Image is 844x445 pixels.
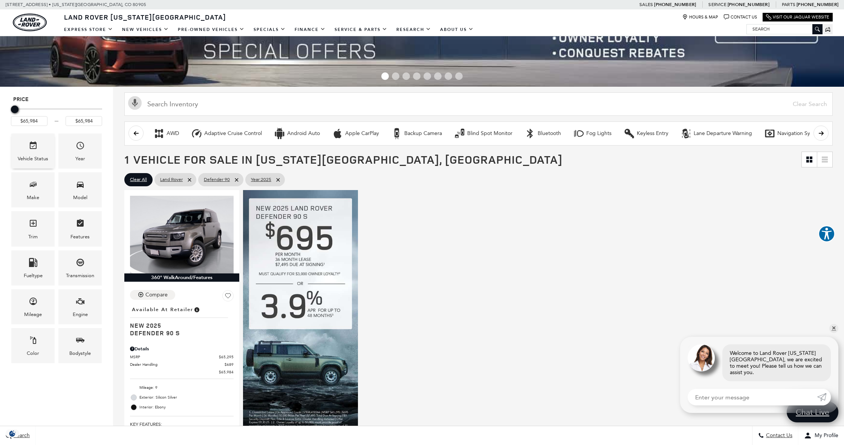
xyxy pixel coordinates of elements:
a: Submit [817,389,831,405]
button: scroll left [128,126,144,141]
div: Pricing Details - Defender 90 S [130,345,234,352]
button: scroll right [813,126,829,141]
h5: Price [13,96,100,103]
div: Transmission [66,272,94,280]
span: Sales [639,2,653,7]
a: Finance [290,23,330,36]
img: Opt-Out Icon [4,430,21,437]
a: land-rover [13,14,47,31]
div: Blind Spot Monitor [467,130,512,137]
div: Backup Camera [404,130,442,137]
a: [PHONE_NUMBER] [728,2,769,8]
a: $65,984 [130,369,234,375]
div: Adaptive Cruise Control [204,130,262,137]
button: Adaptive Cruise ControlAdaptive Cruise Control [187,126,266,141]
aside: Accessibility Help Desk [818,226,835,244]
div: 360° WalkAround/Features [124,273,239,282]
a: Hours & Map [682,14,718,20]
span: My Profile [812,433,838,439]
button: Apple CarPlayApple CarPlay [328,126,383,141]
a: Pre-Owned Vehicles [173,23,249,36]
div: Navigation System [777,130,822,137]
div: BodystyleBodystyle [58,328,102,363]
div: TrimTrim [11,211,55,246]
div: Blind Spot Monitor [454,128,465,139]
div: Trim [28,233,38,241]
div: Lane Departure Warning [680,128,692,139]
a: Service & Parts [330,23,392,36]
input: Minimum [11,116,47,126]
a: Grid View [802,152,817,167]
a: Visit Our Jaguar Website [766,14,829,20]
span: Go to slide 3 [402,72,410,80]
a: MSRP $65,295 [130,354,234,360]
button: Save Vehicle [222,290,234,304]
div: Navigation System [764,128,775,139]
span: Defender 90 [204,175,230,184]
a: Dealer Handling $689 [130,362,234,367]
button: Keyless EntryKeyless Entry [619,126,673,141]
button: Android AutoAndroid Auto [270,126,324,141]
div: Make [27,193,39,202]
img: 2025 LAND ROVER Defender 90 S [130,196,234,273]
input: Enter your message [688,389,817,405]
span: Go to slide 2 [392,72,399,80]
div: Fueltype [24,272,43,280]
button: AWDAWD [149,126,183,141]
button: Blind Spot MonitorBlind Spot Monitor [450,126,517,141]
div: MakeMake [11,172,55,207]
div: FueltypeFueltype [11,250,55,285]
span: Go to slide 4 [413,72,420,80]
span: Go to slide 8 [455,72,463,80]
div: Apple CarPlay [332,128,343,139]
div: Bodystyle [69,349,91,358]
span: Parts [782,2,795,7]
span: Fueltype [29,256,38,272]
span: Go to slide 6 [434,72,442,80]
input: Maximum [66,116,102,126]
input: Search [747,25,822,34]
a: Land Rover [US_STATE][GEOGRAPHIC_DATA] [60,12,231,21]
span: Trim [29,217,38,232]
span: Service [708,2,726,7]
span: Model [76,178,85,193]
div: AWD [153,128,165,139]
span: Engine [76,295,85,310]
span: $65,984 [219,369,234,375]
a: New Vehicles [118,23,173,36]
div: Maximum Price [11,106,18,113]
div: AWD [167,130,179,137]
div: Price [11,103,102,126]
div: Compare [145,292,168,298]
li: Mileage: 9 [130,383,234,393]
span: Land Rover [US_STATE][GEOGRAPHIC_DATA] [64,12,226,21]
span: Key Features : [130,420,234,428]
span: Contact Us [764,433,792,439]
span: Features [76,217,85,232]
div: Backup Camera [391,128,402,139]
button: Lane Departure WarningLane Departure Warning [676,126,756,141]
a: [PHONE_NUMBER] [797,2,838,8]
span: Bodystyle [76,334,85,349]
svg: Click to toggle on voice search [128,96,142,110]
a: [STREET_ADDRESS] • [US_STATE][GEOGRAPHIC_DATA], CO 80905 [6,2,146,7]
button: Open user profile menu [798,426,844,445]
a: Specials [249,23,290,36]
span: Interior: Ebony [139,404,234,411]
span: New 2025 [130,322,228,329]
div: Apple CarPlay [345,130,379,137]
div: Android Auto [274,128,285,139]
div: Keyless Entry [624,128,635,139]
div: FeaturesFeatures [58,211,102,246]
a: About Us [436,23,478,36]
div: Year [75,155,85,163]
nav: Main Navigation [60,23,478,36]
span: Color [29,334,38,349]
div: ColorColor [11,328,55,363]
div: MileageMileage [11,289,55,324]
section: Click to Open Cookie Consent Modal [4,430,21,437]
span: Transmission [76,256,85,272]
span: Make [29,178,38,193]
div: Fog Lights [586,130,612,137]
button: Fog LightsFog Lights [569,126,616,141]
